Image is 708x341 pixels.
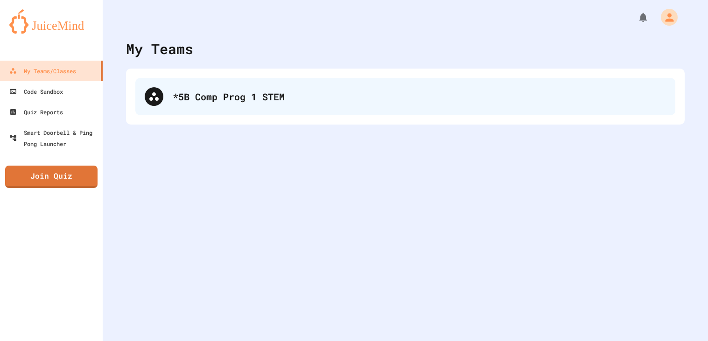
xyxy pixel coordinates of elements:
div: Smart Doorbell & Ping Pong Launcher [9,127,99,149]
div: *5B Comp Prog 1 STEM [135,78,675,115]
div: My Account [651,7,680,28]
div: My Notifications [620,9,651,25]
img: logo-orange.svg [9,9,93,34]
div: My Teams [126,38,193,59]
div: Quiz Reports [9,106,63,118]
div: Code Sandbox [9,86,63,97]
div: *5B Comp Prog 1 STEM [173,90,666,104]
div: My Teams/Classes [9,65,76,77]
a: Join Quiz [5,166,98,188]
